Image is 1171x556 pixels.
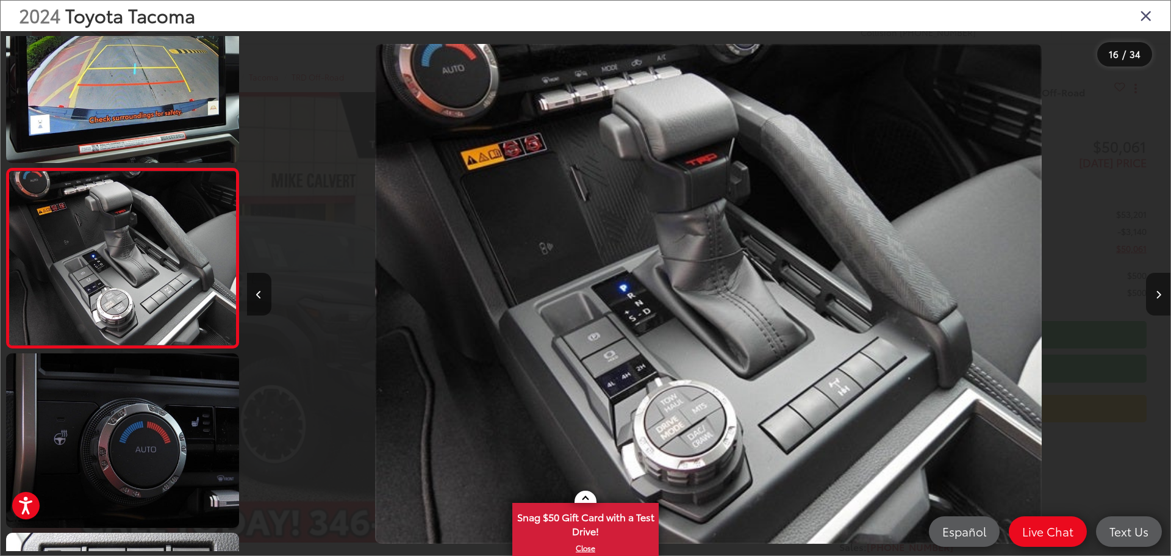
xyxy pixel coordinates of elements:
span: Live Chat [1016,524,1080,539]
button: Previous image [247,273,271,316]
span: Toyota Tacoma [65,2,195,28]
img: 2024 Toyota Tacoma TRD Off-Road [7,171,238,345]
a: Text Us [1096,516,1162,547]
i: Close gallery [1140,7,1152,23]
img: 2024 Toyota Tacoma TRD Off-Road [4,352,241,530]
img: 2024 Toyota Tacoma TRD Off-Road [375,44,1042,544]
span: Text Us [1103,524,1155,539]
div: 2024 Toyota Tacoma TRD Off-Road 15 [247,44,1170,544]
span: 16 [1109,47,1119,60]
span: Snag $50 Gift Card with a Test Drive! [514,504,657,541]
span: 2024 [19,2,60,28]
span: 34 [1130,47,1141,60]
span: / [1121,50,1127,59]
span: Español [936,524,992,539]
button: Next image [1146,273,1170,316]
a: Español [929,516,1000,547]
a: Live Chat [1009,516,1087,547]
